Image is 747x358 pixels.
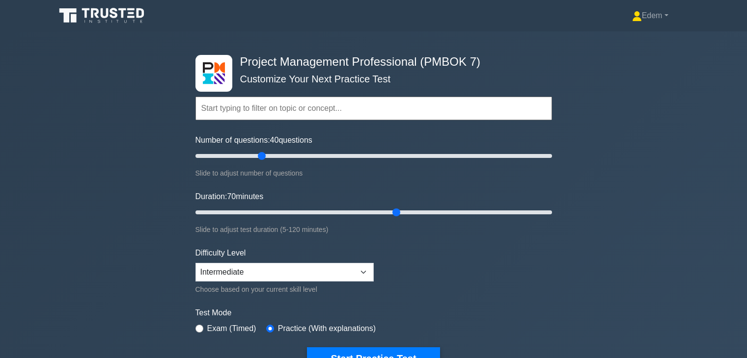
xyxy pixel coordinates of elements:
input: Start typing to filter on topic or concept... [195,97,552,120]
span: 70 [227,192,236,201]
div: Slide to adjust test duration (5-120 minutes) [195,224,552,235]
label: Duration: minutes [195,191,264,203]
label: Practice (With explanations) [278,323,376,334]
a: Edem [609,6,692,26]
h4: Project Management Professional (PMBOK 7) [236,55,504,69]
div: Choose based on your current skill level [195,283,374,295]
label: Test Mode [195,307,552,319]
div: Slide to adjust number of questions [195,167,552,179]
label: Number of questions: questions [195,134,312,146]
label: Exam (Timed) [207,323,256,334]
label: Difficulty Level [195,247,246,259]
span: 40 [270,136,279,144]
